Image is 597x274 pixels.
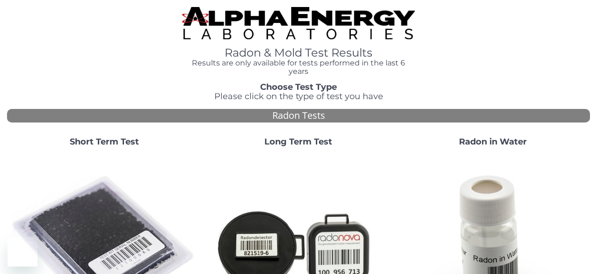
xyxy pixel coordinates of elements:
[182,59,415,75] h4: Results are only available for tests performed in the last 6 years
[459,137,527,147] strong: Radon in Water
[182,47,415,59] h1: Radon & Mold Test Results
[214,91,383,101] span: Please click on the type of test you have
[264,137,332,147] strong: Long Term Test
[7,237,37,267] iframe: Button to launch messaging window
[70,137,139,147] strong: Short Term Test
[7,109,590,123] div: Radon Tests
[260,82,337,92] strong: Choose Test Type
[182,7,415,39] img: TightCrop.jpg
